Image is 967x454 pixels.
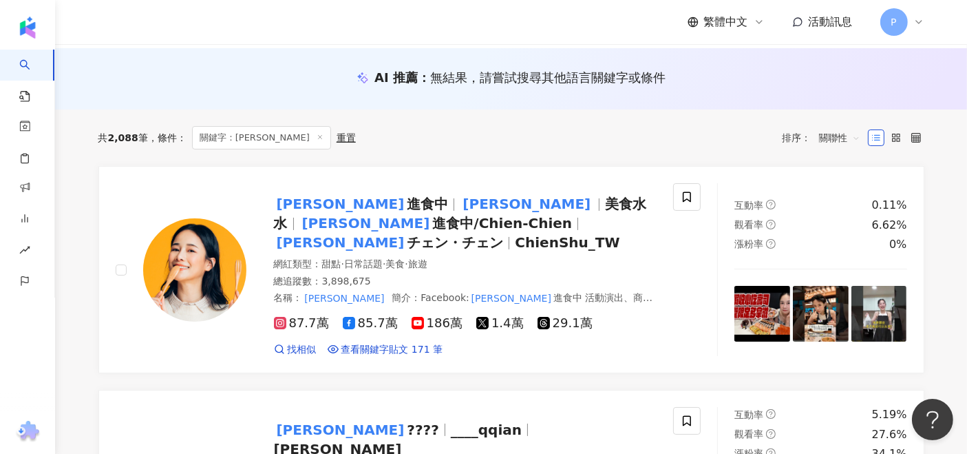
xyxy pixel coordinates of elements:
[872,198,907,213] div: 0.11%
[891,14,896,30] span: P
[872,218,907,233] div: 6.62%
[383,258,385,269] span: ·
[809,15,853,28] span: 活動訊息
[274,343,317,357] a: 找相似
[734,409,763,420] span: 互動率
[148,132,187,143] span: 條件 ：
[322,258,341,269] span: 甜點
[17,17,39,39] img: logo icon
[274,275,657,289] div: 總追蹤數 ： 3,898,675
[412,316,463,331] span: 186萬
[385,258,405,269] span: 美食
[288,343,317,357] span: 找相似
[108,132,138,143] span: 2,088
[14,421,41,443] img: chrome extension
[328,343,443,357] a: 查看關鍵字貼文 171 筆
[819,127,860,149] span: 關聯性
[476,316,524,331] span: 1.4萬
[469,291,553,306] mark: [PERSON_NAME]
[274,258,657,271] div: 網紅類型 ：
[515,234,619,251] span: ChienShu_TW
[274,231,407,254] mark: [PERSON_NAME]
[460,193,593,215] mark: [PERSON_NAME]
[192,126,331,149] span: 關鍵字：[PERSON_NAME]
[912,399,953,440] iframe: Help Scout Beacon - Open
[407,234,503,251] span: チェン・チェン
[766,409,776,419] span: question-circle
[872,427,907,442] div: 27.6%
[19,236,30,267] span: rise
[405,258,407,269] span: ·
[274,419,407,441] mark: [PERSON_NAME]
[274,316,329,331] span: 87.7萬
[337,132,356,143] div: 重置
[143,218,246,322] img: KOL Avatar
[766,220,776,229] span: question-circle
[407,422,438,438] span: ????
[734,286,790,342] img: post-image
[430,70,666,85] span: 無結果，請嘗試搜尋其他語言關鍵字或條件
[432,215,572,231] span: 進食中/Chien-Chien
[274,193,407,215] mark: [PERSON_NAME]
[98,166,924,373] a: KOL Avatar[PERSON_NAME]進食中[PERSON_NAME]美食水水[PERSON_NAME]進食中/Chien-Chien[PERSON_NAME]チェン・チェンChienS...
[889,237,906,252] div: 0%
[734,238,763,249] span: 漲粉率
[303,291,387,306] mark: [PERSON_NAME]
[374,69,666,86] div: AI 推薦 ：
[538,316,593,331] span: 29.1萬
[98,132,148,143] div: 共 筆
[766,429,776,439] span: question-circle
[299,212,433,234] mark: [PERSON_NAME]
[734,219,763,230] span: 觀看率
[274,292,387,303] span: 名稱 ：
[851,286,907,342] img: post-image
[872,407,907,422] div: 5.19%
[793,286,849,342] img: post-image
[451,422,522,438] span: ____qqian
[766,239,776,249] span: question-circle
[421,292,469,303] span: Facebook:
[734,200,763,211] span: 互動率
[344,258,383,269] span: 日常話題
[343,316,398,331] span: 85.7萬
[408,258,427,269] span: 旅遊
[734,429,763,440] span: 觀看率
[407,196,448,212] span: 進食中
[19,50,47,103] a: search
[341,343,443,357] span: 查看關鍵字貼文 171 筆
[341,258,344,269] span: ·
[783,127,868,149] div: 排序：
[766,200,776,209] span: question-circle
[704,14,748,30] span: 繁體中文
